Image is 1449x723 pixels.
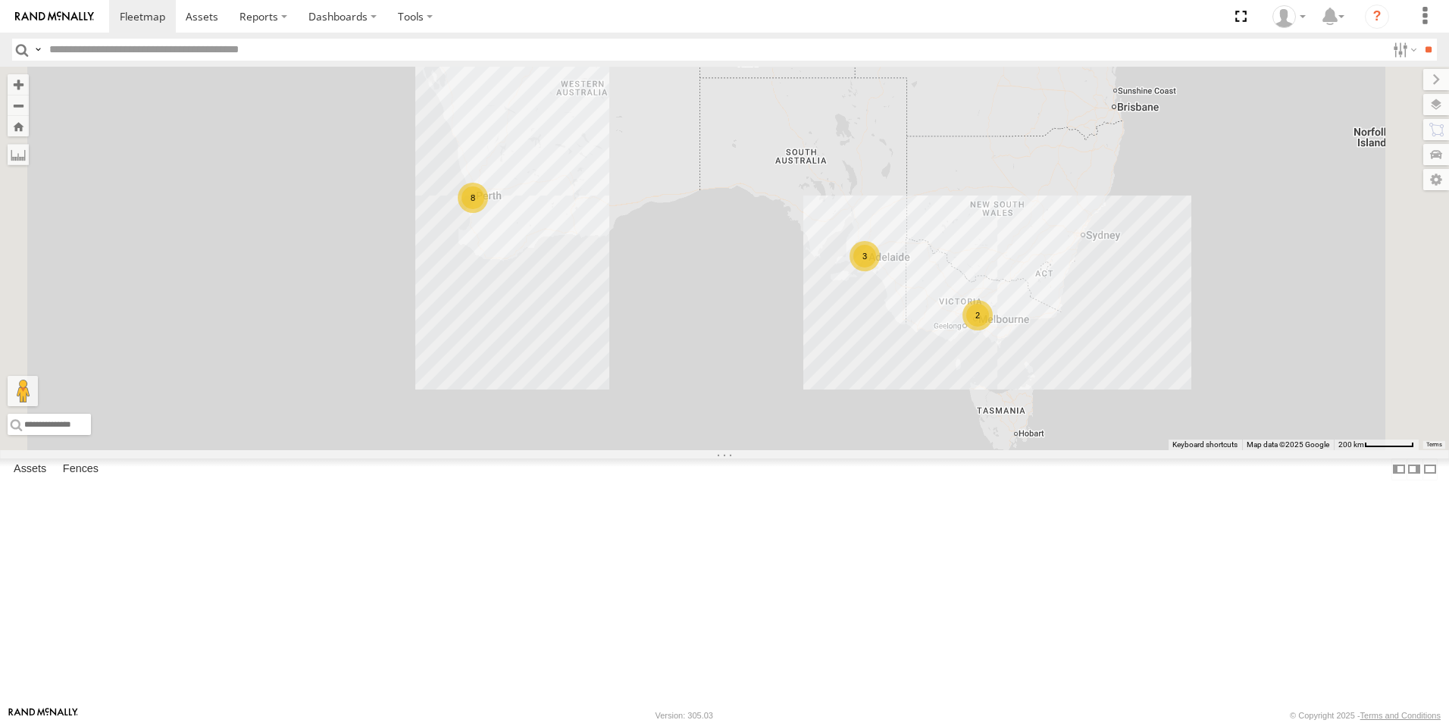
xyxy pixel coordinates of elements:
[1423,169,1449,190] label: Map Settings
[8,116,29,136] button: Zoom Home
[1290,711,1441,720] div: © Copyright 2025 -
[1267,5,1311,28] div: Kaitlin Tomsett
[1391,459,1407,480] label: Dock Summary Table to the Left
[8,144,29,165] label: Measure
[8,74,29,95] button: Zoom in
[8,708,78,723] a: Visit our Website
[8,95,29,116] button: Zoom out
[15,11,94,22] img: rand-logo.svg
[1338,440,1364,449] span: 200 km
[6,459,54,480] label: Assets
[1387,39,1419,61] label: Search Filter Options
[32,39,44,61] label: Search Query
[458,183,488,213] div: 8
[850,241,880,271] div: 3
[1360,711,1441,720] a: Terms and Conditions
[1334,440,1419,450] button: Map Scale: 200 km per 62 pixels
[55,459,106,480] label: Fences
[1426,442,1442,448] a: Terms
[656,711,713,720] div: Version: 305.03
[962,300,993,330] div: 2
[1247,440,1329,449] span: Map data ©2025 Google
[1422,459,1438,480] label: Hide Summary Table
[8,376,38,406] button: Drag Pegman onto the map to open Street View
[1407,459,1422,480] label: Dock Summary Table to the Right
[1172,440,1238,450] button: Keyboard shortcuts
[1365,5,1389,29] i: ?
